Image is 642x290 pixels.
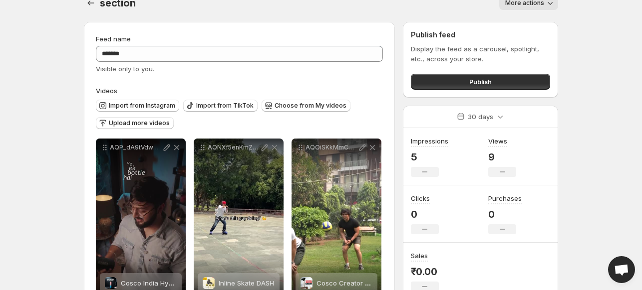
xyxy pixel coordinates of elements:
[306,144,357,151] p: AQOiSKkMmC2IIOg3OsFtrZ7AxFu7lyy4K0iZBfcbg3v3xZaJtxFCd1n08vPwF2vaVWqEFrghDm2IyKqIvsiXGPUvGYJDDM0Wn...
[488,193,522,203] h3: Purchases
[468,112,493,122] p: 30 days
[301,277,313,289] img: Cosco Creator 800 ml Magnet Vacuum Bottle – Hydrate & Hold
[411,151,448,163] p: 5
[411,193,430,203] h3: Clicks
[411,136,448,146] h3: Impressions
[183,100,258,112] button: Import from TikTok
[96,87,117,95] span: Videos
[411,30,550,40] h2: Publish feed
[275,102,346,110] span: Choose from My videos
[488,136,507,146] h3: Views
[110,144,162,151] p: AQP_dA9tVdwHYQ6yUGXiW-LfpGgC2i-QR5suqQ9AoJqx1uAjUOdzkStTUHVOOLSYOExXf4Crjvgbsg3xvw6dw-GWoVwEdhRZo...
[469,77,492,87] span: Publish
[96,65,154,73] span: Visible only to you.
[96,100,179,112] button: Import from Instagram
[411,44,550,64] p: Display the feed as a carousel, spotlight, etc., across your store.
[488,208,522,220] p: 0
[196,102,254,110] span: Import from TikTok
[203,277,215,289] img: Inline Skate DASH
[411,251,428,261] h3: Sales
[262,100,350,112] button: Choose from My videos
[208,144,260,151] p: AQNXf5enKmZDE90y_6D0PBTQ0gp-v4qVU9zA0uJfqaommR5m2cjyIB0jiLyk7UAi8Go-GgY1xpxf-0tkKhRgb3S7M4h1uECqE...
[608,256,635,283] div: Open chat
[411,208,439,220] p: 0
[96,117,174,129] button: Upload more videos
[317,279,513,287] span: Cosco Creator 800 ml Magnet Vacuum Bottle – Hydrate & Hold
[96,35,131,43] span: Feed name
[411,74,550,90] button: Publish
[109,102,175,110] span: Import from Instagram
[219,279,274,287] span: Inline Skate DASH
[488,151,516,163] p: 9
[105,277,117,289] img: Cosco India Hydrator Bottle: Hydration Perfected
[109,119,170,127] span: Upload more videos
[121,279,273,287] span: Cosco India Hydrator Bottle: Hydration Perfected
[411,266,439,278] p: ₹0.00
